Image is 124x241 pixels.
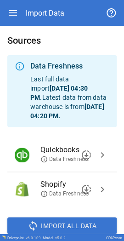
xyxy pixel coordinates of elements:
[97,184,108,195] span: chevron_right
[7,33,117,48] h6: Sources
[2,235,6,239] img: Drivepoint
[15,182,29,196] img: Shopify
[40,178,95,189] span: Shopify
[106,235,122,240] div: CPAPcom
[30,61,109,72] div: Data Freshness
[97,149,108,161] span: chevron_right
[40,189,89,197] span: Data Freshness
[15,148,29,162] img: Quickbooks
[26,235,41,240] span: v 6.0.109
[30,103,104,120] b: [DATE] 04:20 PM .
[55,235,66,240] span: v 5.0.2
[81,149,92,161] span: downloading
[81,184,92,195] span: downloading
[43,235,66,240] div: Model
[40,144,95,155] span: Quickbooks
[28,220,39,231] span: sync
[40,155,89,163] span: Data Freshness
[7,235,41,240] div: Drivepoint
[41,220,96,231] span: Import All Data
[30,75,109,120] p: Last full data import . Latest data from data warehouse is from
[26,9,64,17] div: Import Data
[7,217,117,234] button: Import All Data
[30,85,88,101] b: [DATE] 04:30 PM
